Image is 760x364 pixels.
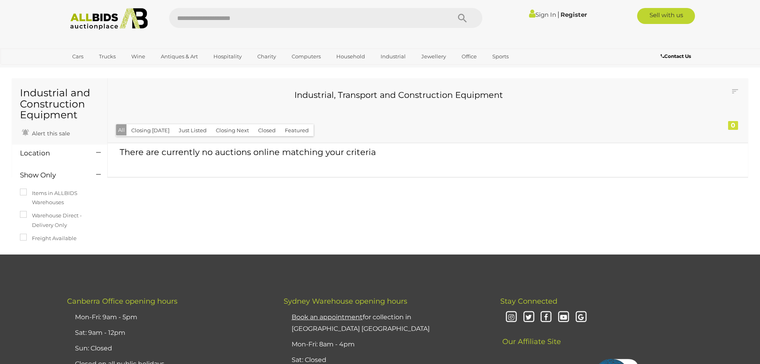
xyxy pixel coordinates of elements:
span: There are currently no auctions online matching your criteria [120,147,376,157]
span: | [557,10,559,19]
button: Closing Next [211,124,254,137]
li: Sun: Closed [73,341,264,356]
a: Charity [252,50,281,63]
a: Sports [487,50,514,63]
h4: Show Only [20,171,84,179]
a: Book an appointmentfor collection in [GEOGRAPHIC_DATA] [GEOGRAPHIC_DATA] [292,313,430,332]
i: Youtube [557,310,570,324]
a: Jewellery [416,50,451,63]
u: Book an appointment [292,313,363,321]
h4: Location [20,149,84,157]
a: Trucks [94,50,121,63]
b: Contact Us [661,53,691,59]
label: Freight Available [20,234,77,243]
button: All [116,124,127,136]
a: Hospitality [208,50,247,63]
a: Office [456,50,482,63]
label: Warehouse Direct - Delivery Only [20,211,99,230]
button: Just Listed [174,124,211,137]
span: Stay Connected [500,297,557,306]
span: Canberra Office opening hours [67,297,178,306]
i: Facebook [539,310,553,324]
img: Allbids.com.au [66,8,152,30]
li: Sat: 9am - 12pm [73,325,264,341]
span: Our Affiliate Site [500,325,561,346]
button: Search [442,8,482,28]
a: Register [561,11,587,18]
span: Alert this sale [30,130,70,137]
a: Industrial [375,50,411,63]
a: Household [331,50,370,63]
a: Alert this sale [20,127,72,139]
h4: Category [20,254,84,262]
li: Mon-Fri: 9am - 5pm [73,310,264,325]
a: Computers [286,50,326,63]
button: Closing [DATE] [126,124,174,137]
a: Sell with us [637,8,695,24]
a: Antiques & Art [156,50,203,63]
a: Sign In [529,11,556,18]
h3: Industrial, Transport and Construction Equipment [122,90,676,99]
i: Instagram [504,310,518,324]
button: Closed [253,124,280,137]
a: Cars [67,50,89,63]
div: 0 [728,121,738,130]
i: Google [574,310,588,324]
a: [GEOGRAPHIC_DATA] [67,63,134,76]
i: Twitter [522,310,536,324]
li: Mon-Fri: 8am - 4pm [290,337,480,352]
button: Featured [280,124,314,137]
a: Contact Us [661,52,693,61]
span: Sydney Warehouse opening hours [284,297,407,306]
a: Wine [126,50,150,63]
label: Items in ALLBIDS Warehouses [20,189,99,207]
h1: Industrial and Construction Equipment [20,88,99,121]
